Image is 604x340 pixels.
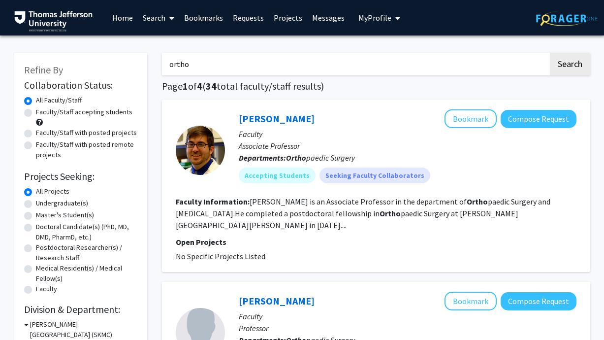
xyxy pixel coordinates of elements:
[380,208,401,218] b: Ortho
[239,168,316,183] mat-chip: Accepting Students
[358,13,391,23] span: My Profile
[467,197,488,206] b: Ortho
[286,153,355,163] span: paedic Surgery
[24,64,63,76] span: Refine By
[183,80,188,92] span: 1
[176,197,250,206] b: Faculty Information:
[30,319,137,340] h3: [PERSON_NAME][GEOGRAPHIC_DATA] (SKMC)
[36,139,137,160] label: Faculty/Staff with posted remote projects
[239,153,286,163] b: Departments:
[239,295,315,307] a: [PERSON_NAME]
[269,0,307,35] a: Projects
[36,242,137,263] label: Postdoctoral Researcher(s) / Research Staff
[239,112,315,125] a: [PERSON_NAME]
[162,80,590,92] h1: Page of ( total faculty/staff results)
[239,322,576,334] p: Professor
[179,0,228,35] a: Bookmarks
[138,0,179,35] a: Search
[36,210,94,220] label: Master's Student(s)
[239,128,576,140] p: Faculty
[206,80,217,92] span: 34
[36,222,137,242] label: Doctoral Candidate(s) (PhD, MD, DMD, PharmD, etc.)
[24,304,137,315] h2: Division & Department:
[501,110,576,128] button: Compose Request to Ryan Tomlinson
[307,0,350,35] a: Messages
[228,0,269,35] a: Requests
[14,11,93,32] img: Thomas Jefferson University Logo
[7,296,42,333] iframe: Chat
[107,0,138,35] a: Home
[36,263,137,284] label: Medical Resident(s) / Medical Fellow(s)
[319,168,430,183] mat-chip: Seeking Faculty Collaborators
[550,53,590,75] button: Search
[36,128,137,138] label: Faculty/Staff with posted projects
[445,292,497,310] button: Add Theresa Freeman to Bookmarks
[445,109,497,128] button: Add Ryan Tomlinson to Bookmarks
[176,197,550,230] fg-read-more: [PERSON_NAME] is an Associate Professor in the department of paedic Surgery and [MEDICAL_DATA].He...
[24,170,137,182] h2: Projects Seeking:
[176,251,265,261] span: No Specific Projects Listed
[536,11,598,26] img: ForagerOne Logo
[24,79,137,91] h2: Collaboration Status:
[501,292,576,310] button: Compose Request to Theresa Freeman
[36,95,82,105] label: All Faculty/Staff
[239,140,576,152] p: Associate Professor
[239,310,576,322] p: Faculty
[197,80,202,92] span: 4
[36,198,88,208] label: Undergraduate(s)
[36,284,57,294] label: Faculty
[162,53,548,75] input: Search Keywords
[36,186,69,197] label: All Projects
[176,236,576,248] p: Open Projects
[36,107,132,117] label: Faculty/Staff accepting students
[286,153,306,163] b: Ortho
